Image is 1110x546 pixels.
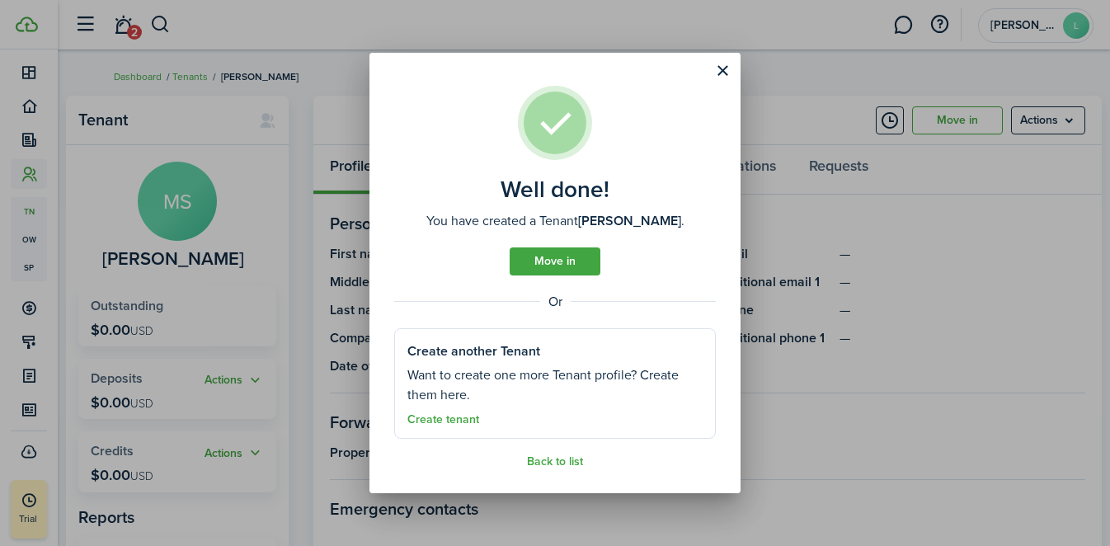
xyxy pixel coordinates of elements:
[407,341,540,361] well-done-section-title: Create another Tenant
[407,365,703,405] well-done-section-description: Want to create one more Tenant profile? Create them here.
[527,455,583,468] a: Back to list
[578,211,681,230] b: [PERSON_NAME]
[426,211,684,231] well-done-description: You have created a Tenant .
[708,57,736,85] button: Close modal
[394,292,716,312] well-done-separator: Or
[407,413,479,426] a: Create tenant
[510,247,600,275] a: Move in
[501,177,609,203] well-done-title: Well done!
